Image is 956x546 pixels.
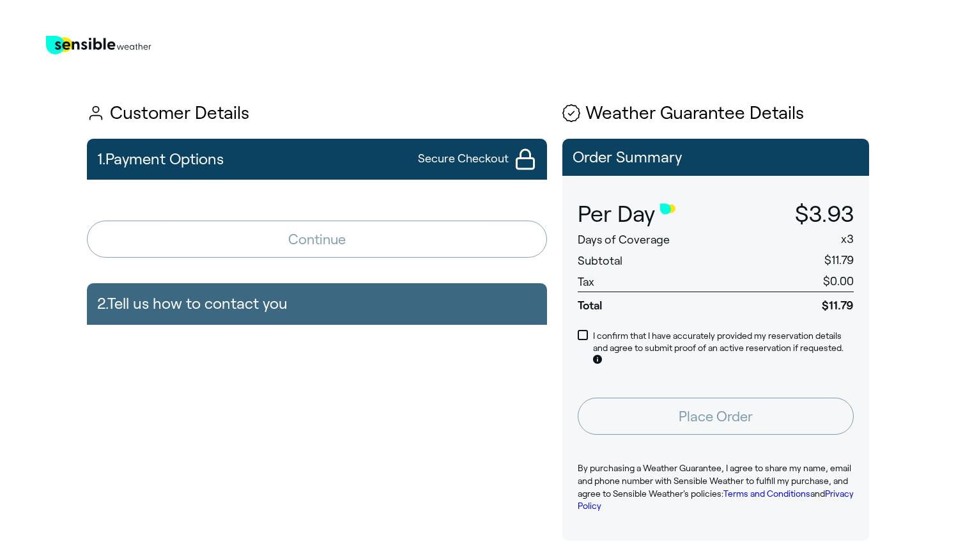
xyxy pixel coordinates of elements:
p: I confirm that I have accurately provided my reservation details and agree to submit proof of an ... [593,330,854,368]
span: Tax [578,276,594,288]
button: Place Order [578,398,854,435]
h2: 1. Payment Options [97,144,224,175]
span: x 3 [841,233,854,246]
h1: Weather Guarantee Details [562,104,869,123]
span: $3.93 [795,201,854,226]
span: Secure Checkout [418,151,509,167]
h1: Customer Details [87,104,547,123]
span: $0.00 [823,275,854,288]
span: Total [578,292,748,313]
button: Continue [87,221,547,258]
p: Order Summary [573,149,859,166]
button: 1.Payment OptionsSecure Checkout [87,139,547,180]
span: $11.79 [748,292,854,313]
span: Per Day [578,201,655,227]
span: Days of Coverage [578,233,670,246]
p: By purchasing a Weather Guarantee, I agree to share my name, email and phone number with Sensible... [578,462,854,512]
a: Terms and Conditions [723,488,810,499]
span: $11.79 [824,254,854,267]
span: Subtotal [578,254,622,267]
